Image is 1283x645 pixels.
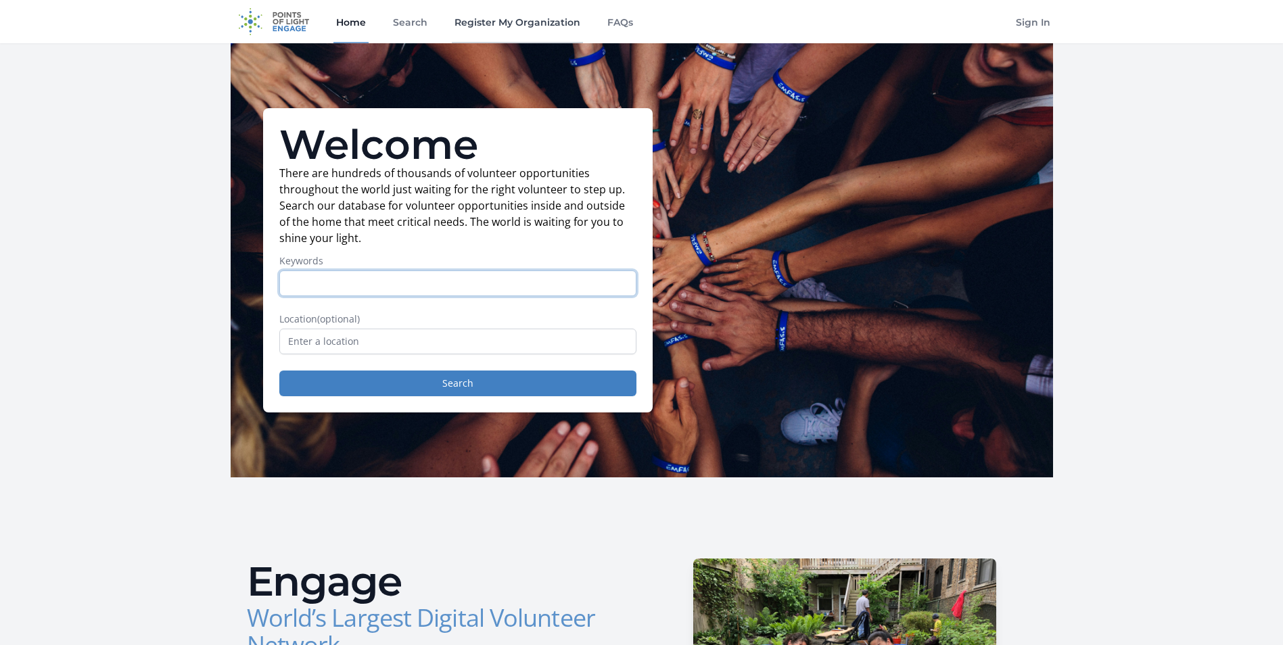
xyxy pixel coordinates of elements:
[247,561,631,602] h2: Engage
[279,312,636,326] label: Location
[279,371,636,396] button: Search
[279,329,636,354] input: Enter a location
[279,165,636,246] p: There are hundreds of thousands of volunteer opportunities throughout the world just waiting for ...
[279,254,636,268] label: Keywords
[317,312,360,325] span: (optional)
[279,124,636,165] h1: Welcome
